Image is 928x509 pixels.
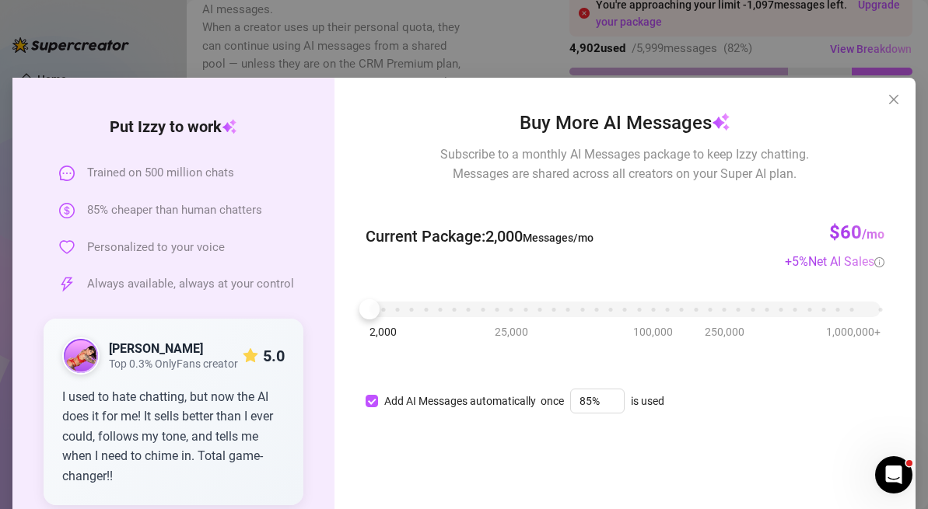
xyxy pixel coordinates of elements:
span: star [243,348,258,364]
h3: $60 [829,221,884,246]
span: close [888,93,900,106]
div: Net AI Sales [808,252,884,271]
span: heart [59,239,75,255]
strong: Put Izzy to work [110,117,237,136]
span: 1,000,000+ [826,323,881,340]
span: thunderbolt [59,277,75,292]
span: /mo [862,227,884,242]
span: Top 0.3% OnlyFans creator [109,357,238,371]
iframe: Intercom live chat [875,456,912,493]
span: Buy More AI Messages [520,109,730,138]
span: Always available, always at your control [87,275,294,294]
span: 100,000 [633,323,673,340]
span: is used [631,392,664,410]
div: Add AI Messages automatically [384,392,536,410]
span: Subscribe to a monthly AI Messages package to keep Izzy chatting. Messages are shared across all ... [440,145,809,183]
strong: [PERSON_NAME] [109,341,203,356]
span: Messages/mo [523,232,594,244]
span: 25,000 [495,323,528,340]
strong: 5.0 [263,347,285,365]
span: 2,000 [369,323,397,340]
span: Trained on 500 million chats [87,164,234,183]
span: + 5 % [785,254,884,269]
span: Personalized to your voice [87,239,225,257]
span: dollar [59,203,75,218]
span: Current Package : 2,000 [366,225,594,249]
span: message [59,166,75,181]
span: once [541,392,564,410]
div: I used to hate chatting, but now the AI does it for me! It sells better than I ever could, follow... [62,387,285,486]
span: 85% cheaper than human chatters [87,201,262,220]
span: info-circle [874,257,884,267]
span: 250,000 [705,323,744,340]
span: Close [881,93,906,106]
img: public [64,339,98,373]
button: Close [881,87,906,112]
